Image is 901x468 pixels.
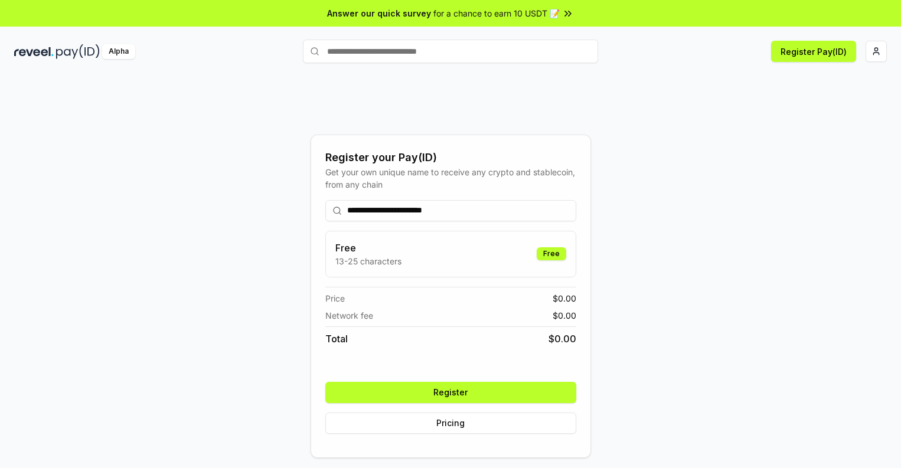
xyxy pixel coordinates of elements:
[325,413,576,434] button: Pricing
[335,255,401,267] p: 13-25 characters
[325,382,576,403] button: Register
[433,7,560,19] span: for a chance to earn 10 USDT 📝
[325,149,576,166] div: Register your Pay(ID)
[325,332,348,346] span: Total
[325,166,576,191] div: Get your own unique name to receive any crypto and stablecoin, from any chain
[553,292,576,305] span: $ 0.00
[771,41,856,62] button: Register Pay(ID)
[56,44,100,59] img: pay_id
[549,332,576,346] span: $ 0.00
[14,44,54,59] img: reveel_dark
[537,247,566,260] div: Free
[327,7,431,19] span: Answer our quick survey
[102,44,135,59] div: Alpha
[553,309,576,322] span: $ 0.00
[325,309,373,322] span: Network fee
[335,241,401,255] h3: Free
[325,292,345,305] span: Price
